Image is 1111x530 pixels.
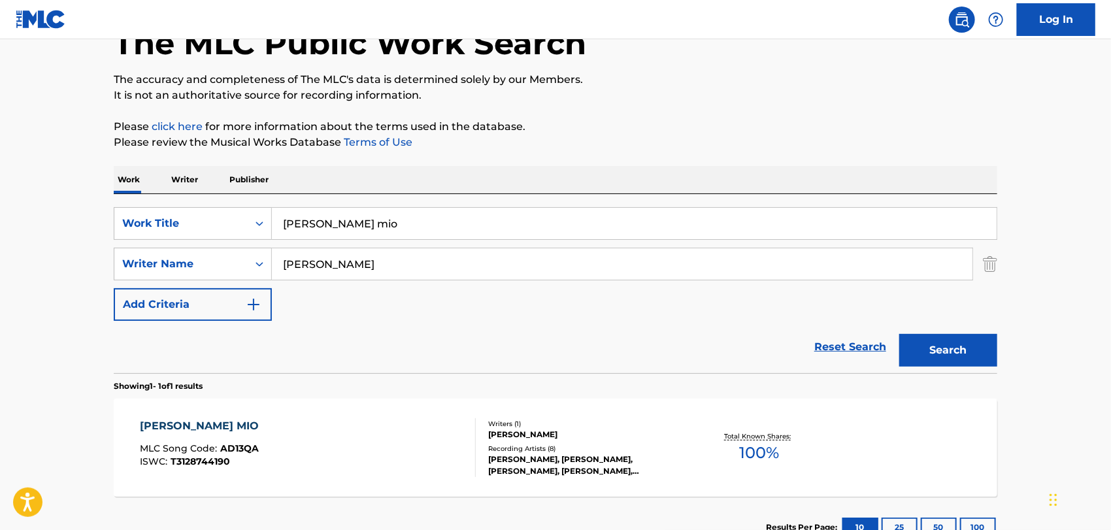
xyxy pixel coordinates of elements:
div: Writers ( 1 ) [488,419,686,429]
p: Total Known Shares: [724,431,794,441]
span: AD13QA [221,442,259,454]
a: Public Search [949,7,975,33]
form: Search Form [114,207,997,373]
p: Please review the Musical Works Database [114,135,997,150]
img: MLC Logo [16,10,66,29]
h1: The MLC Public Work Search [114,24,586,63]
img: help [988,12,1004,27]
p: The accuracy and completeness of The MLC's data is determined solely by our Members. [114,72,997,88]
div: Writer Name [122,256,240,272]
p: Showing 1 - 1 of 1 results [114,380,203,392]
div: Widget de chat [1046,467,1111,530]
div: [PERSON_NAME] [488,429,686,440]
img: 9d2ae6d4665cec9f34b9.svg [246,297,261,312]
img: Delete Criterion [983,248,997,280]
p: Publisher [225,166,273,193]
div: Help [983,7,1009,33]
span: 100 % [739,441,779,465]
iframe: Chat Widget [1046,467,1111,530]
div: Work Title [122,216,240,231]
a: Terms of Use [341,136,412,148]
a: [PERSON_NAME] MIOMLC Song Code:AD13QAISWC:T3128744190Writers (1)[PERSON_NAME]Recording Artists (8... [114,399,997,497]
div: [PERSON_NAME] MIO [141,418,266,434]
a: Reset Search [808,333,893,361]
p: Work [114,166,144,193]
button: Search [899,334,997,367]
a: click here [152,120,203,133]
p: Please for more information about the terms used in the database. [114,119,997,135]
div: [PERSON_NAME], [PERSON_NAME], [PERSON_NAME], [PERSON_NAME], [PERSON_NAME] [488,454,686,477]
p: It is not an authoritative source for recording information. [114,88,997,103]
span: T3128744190 [171,455,231,467]
span: MLC Song Code : [141,442,221,454]
span: ISWC : [141,455,171,467]
div: Recording Artists ( 8 ) [488,444,686,454]
img: search [954,12,970,27]
a: Log In [1017,3,1095,36]
button: Add Criteria [114,288,272,321]
p: Writer [167,166,202,193]
div: Arrastrar [1050,480,1057,520]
